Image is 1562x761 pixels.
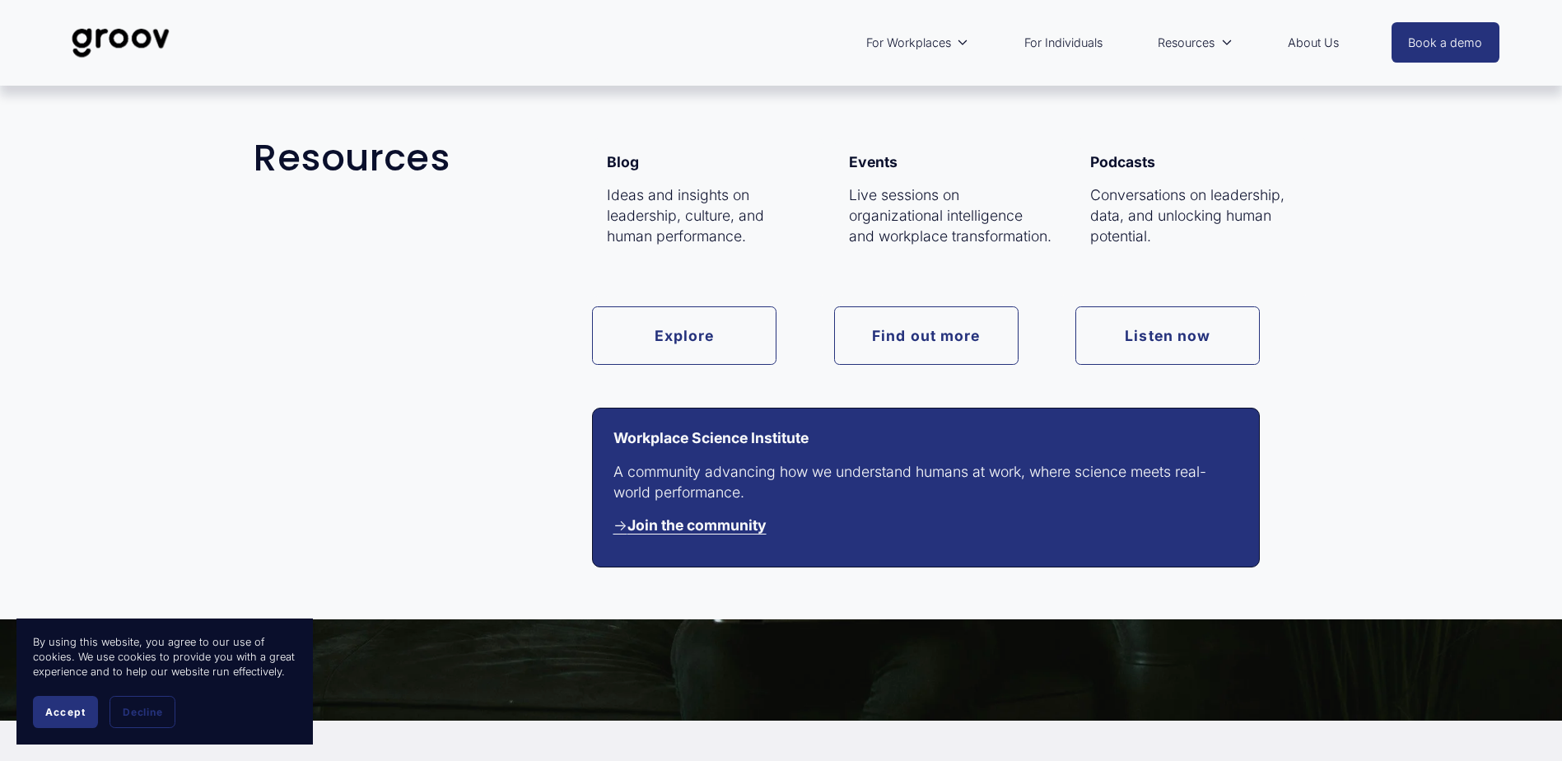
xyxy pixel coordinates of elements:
[849,153,898,170] strong: Events
[33,635,296,679] p: By using this website, you agree to our use of cookies. We use cookies to provide you with a grea...
[613,463,1206,501] span: A community advancing how we understand humans at work, where science meets real-world performance.
[33,696,98,728] button: Accept
[1149,24,1241,62] a: folder dropdown
[110,696,175,728] button: Decline
[1090,185,1294,246] p: Conversations on leadership, data, and unlocking human potential.
[858,24,977,62] a: folder dropdown
[1392,22,1500,63] a: Book a demo
[1158,32,1215,54] span: Resources
[592,306,776,365] a: Explore
[1075,306,1260,365] a: Listen now
[254,138,632,179] h2: Resources
[45,706,86,718] span: Accept
[627,516,767,534] strong: Join the community
[849,185,1052,246] p: Live sessions on organizational intelligence and workplace transformation.
[16,619,313,745] section: Cookie banner
[63,16,179,70] img: Groov | Unlock Human Potential at Work and in Life
[607,185,810,246] p: Ideas and insights on leadership, culture, and human performance.
[613,429,809,446] strong: Workplace Science Institute
[1280,24,1347,62] a: About Us
[834,306,1019,365] a: Find out more
[123,706,162,718] span: Decline
[866,32,951,54] span: For Workplaces
[613,516,767,534] a: →Join the community
[1016,24,1111,62] a: For Individuals
[613,516,767,534] span: →
[1090,153,1155,170] strong: Podcasts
